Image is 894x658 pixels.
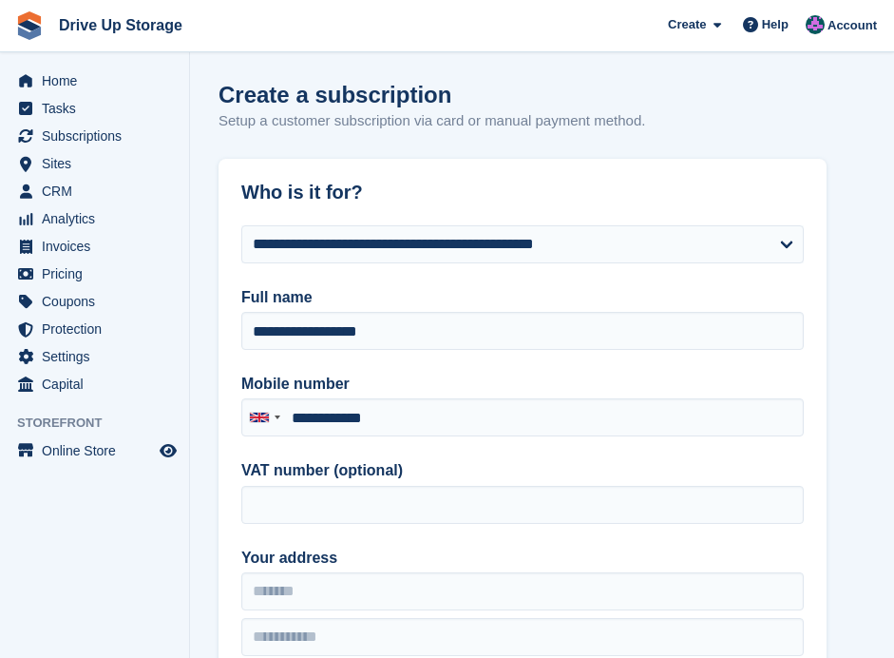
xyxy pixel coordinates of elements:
span: Online Store [42,437,156,464]
span: Storefront [17,414,189,433]
a: menu [10,205,180,232]
span: Sites [42,150,156,177]
label: Full name [241,286,804,309]
a: menu [10,437,180,464]
a: menu [10,371,180,397]
a: Preview store [157,439,180,462]
label: VAT number (optional) [241,459,804,482]
div: United Kingdom: +44 [242,399,286,435]
img: Andy [806,15,825,34]
a: menu [10,288,180,315]
span: CRM [42,178,156,204]
p: Setup a customer subscription via card or manual payment method. [219,110,645,132]
a: menu [10,95,180,122]
span: Coupons [42,288,156,315]
a: menu [10,123,180,149]
span: Home [42,68,156,94]
a: Drive Up Storage [51,10,190,41]
span: Protection [42,316,156,342]
a: menu [10,343,180,370]
span: Pricing [42,261,156,287]
span: Subscriptions [42,123,156,149]
span: Invoices [42,233,156,260]
a: menu [10,233,180,260]
span: Help [762,15,789,34]
label: Mobile number [241,373,804,396]
span: Analytics [42,205,156,232]
span: Create [668,15,706,34]
h2: Who is it for? [241,182,804,203]
h1: Create a subscription [219,82,451,107]
span: Account [827,16,877,35]
a: menu [10,150,180,177]
span: Settings [42,343,156,370]
a: menu [10,261,180,287]
a: menu [10,316,180,342]
a: menu [10,68,180,94]
a: menu [10,178,180,204]
span: Tasks [42,95,156,122]
span: Capital [42,371,156,397]
label: Your address [241,547,804,570]
img: stora-icon-8386f47178a22dfd0bd8f6a31ec36ba5ce8667c1dd55bd0f319d3a0aa187defe.svg [15,11,44,40]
